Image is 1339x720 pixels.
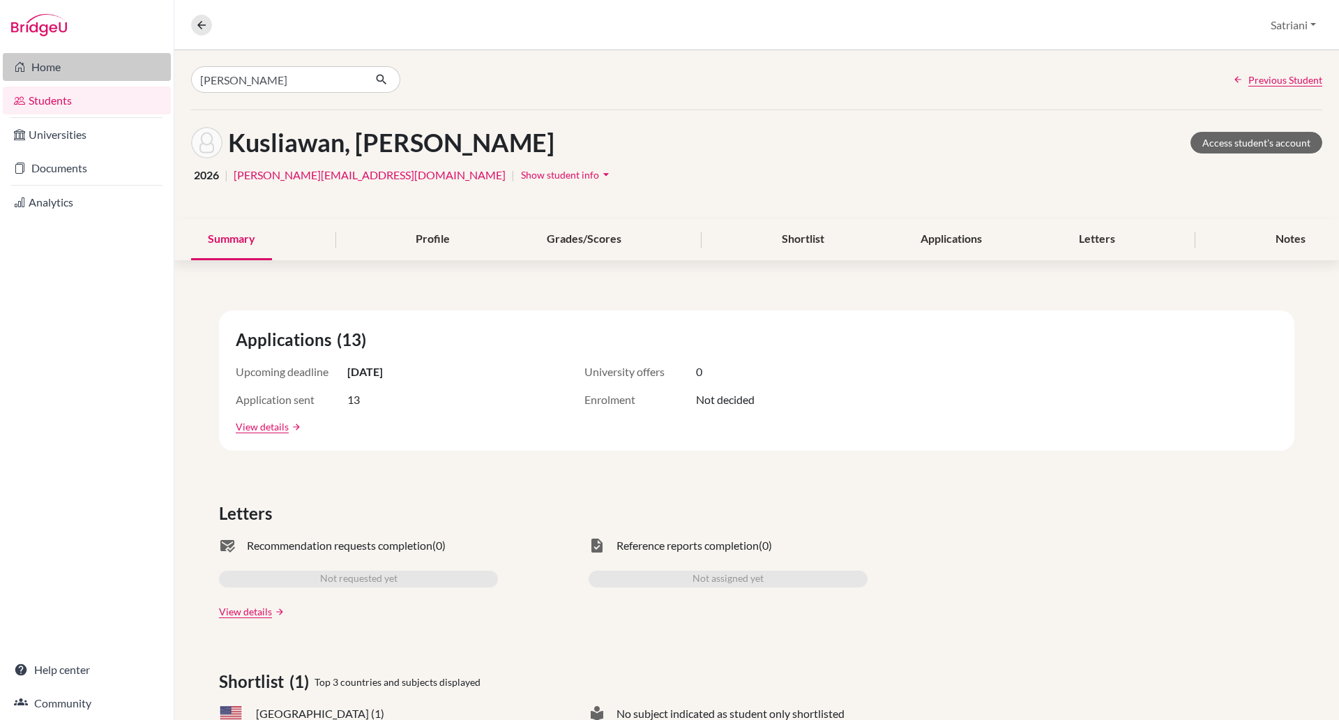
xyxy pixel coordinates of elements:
input: Find student by name... [191,66,364,93]
a: Help center [3,656,171,684]
span: Previous Student [1248,73,1322,87]
span: Not requested yet [320,571,398,587]
span: Application sent [236,391,347,408]
a: arrow_forward [272,607,285,617]
span: Upcoming deadline [236,363,347,380]
a: Community [3,689,171,717]
span: Enrolment [584,391,696,408]
span: Recommendation requests completion [247,537,432,554]
span: Top 3 countries and subjects displayed [315,675,481,689]
div: Applications [904,219,999,260]
a: View details [219,604,272,619]
span: (13) [337,327,372,352]
span: Letters [219,501,278,526]
span: Applications [236,327,337,352]
img: Bridge-U [11,14,67,36]
h1: Kusliawan, [PERSON_NAME] [228,128,554,158]
a: [PERSON_NAME][EMAIL_ADDRESS][DOMAIN_NAME] [234,167,506,183]
a: View details [236,419,289,434]
a: Analytics [3,188,171,216]
a: arrow_forward [289,422,301,432]
div: Letters [1062,219,1132,260]
span: mark_email_read [219,537,236,554]
span: 0 [696,363,702,380]
span: Shortlist [219,669,289,694]
button: Satriani [1264,12,1322,38]
div: Summary [191,219,272,260]
span: | [511,167,515,183]
button: Show student infoarrow_drop_down [520,164,614,186]
div: Grades/Scores [530,219,638,260]
div: Profile [399,219,467,260]
a: Universities [3,121,171,149]
span: [DATE] [347,363,383,380]
a: Access student's account [1190,132,1322,153]
span: | [225,167,228,183]
span: Show student info [521,169,599,181]
span: task [589,537,605,554]
div: Shortlist [765,219,841,260]
span: (1) [289,669,315,694]
span: (0) [759,537,772,554]
span: 2026 [194,167,219,183]
span: Not decided [696,391,755,408]
span: 13 [347,391,360,408]
span: Not assigned yet [693,571,764,587]
span: University offers [584,363,696,380]
a: Students [3,87,171,114]
a: Previous Student [1233,73,1322,87]
div: Notes [1259,219,1322,260]
img: Raphael Aidan Kusliawan's avatar [191,127,222,158]
a: Home [3,53,171,81]
span: Reference reports completion [616,537,759,554]
i: arrow_drop_down [599,167,613,181]
span: (0) [432,537,446,554]
a: Documents [3,154,171,182]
